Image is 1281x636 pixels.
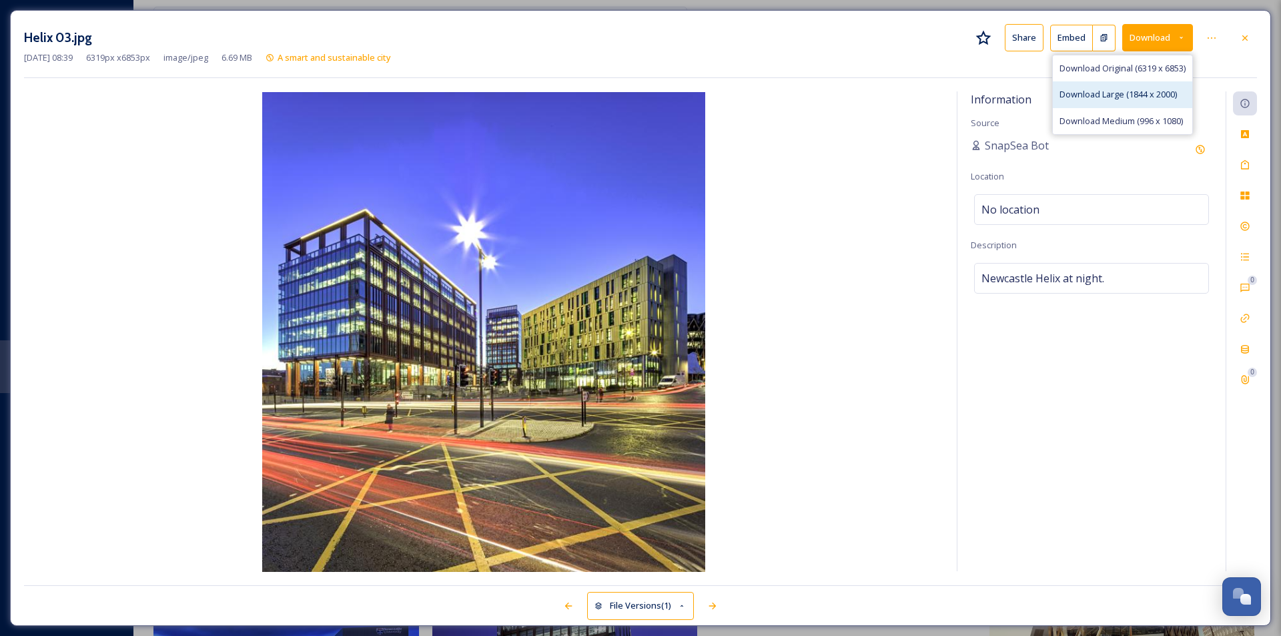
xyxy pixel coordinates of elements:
span: image/jpeg [163,51,208,64]
span: Newcastle Helix at night. [981,270,1104,286]
span: 6319 px x 6853 px [86,51,150,64]
span: 6.69 MB [222,51,252,64]
span: Download Large (1844 x 2000) [1059,88,1177,101]
span: [DATE] 08:39 [24,51,73,64]
span: Information [971,92,1031,107]
div: 0 [1248,368,1257,377]
h3: Helix 03.jpg [24,28,92,47]
span: SnapSea Bot [985,137,1049,153]
button: File Versions(1) [587,592,694,619]
button: Embed [1050,25,1093,51]
span: Source [971,117,999,129]
span: Location [971,170,1004,182]
span: Download Original (6319 x 6853) [1059,62,1186,75]
span: No location [981,202,1039,218]
div: 0 [1248,276,1257,285]
button: Download [1122,24,1193,51]
span: Description [971,239,1017,251]
button: Open Chat [1222,577,1261,616]
img: 3db5a375-72fd-4c20-a532-add808c761fd.jpg [24,92,943,572]
span: Download Medium (996 x 1080) [1059,115,1183,127]
span: A smart and sustainable city [278,51,391,63]
button: Share [1005,24,1043,51]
